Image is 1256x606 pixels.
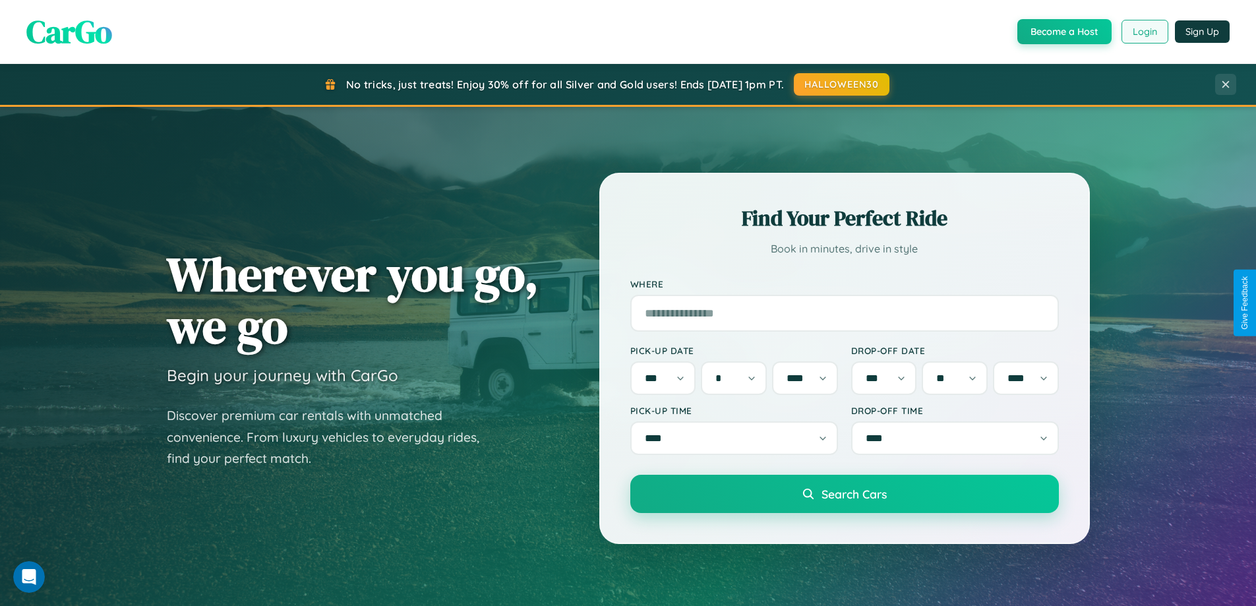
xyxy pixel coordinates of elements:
[630,405,838,416] label: Pick-up Time
[13,561,45,593] iframe: Intercom live chat
[1121,20,1168,44] button: Login
[851,405,1059,416] label: Drop-off Time
[630,239,1059,258] p: Book in minutes, drive in style
[822,487,887,501] span: Search Cars
[1175,20,1230,43] button: Sign Up
[630,278,1059,289] label: Where
[167,248,539,352] h1: Wherever you go, we go
[630,345,838,356] label: Pick-up Date
[794,73,889,96] button: HALLOWEEN30
[1240,276,1249,330] div: Give Feedback
[1017,19,1112,44] button: Become a Host
[167,405,496,470] p: Discover premium car rentals with unmatched convenience. From luxury vehicles to everyday rides, ...
[851,345,1059,356] label: Drop-off Date
[26,10,112,53] span: CarGo
[346,78,784,91] span: No tricks, just treats! Enjoy 30% off for all Silver and Gold users! Ends [DATE] 1pm PT.
[630,475,1059,513] button: Search Cars
[630,204,1059,233] h2: Find Your Perfect Ride
[167,365,398,385] h3: Begin your journey with CarGo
